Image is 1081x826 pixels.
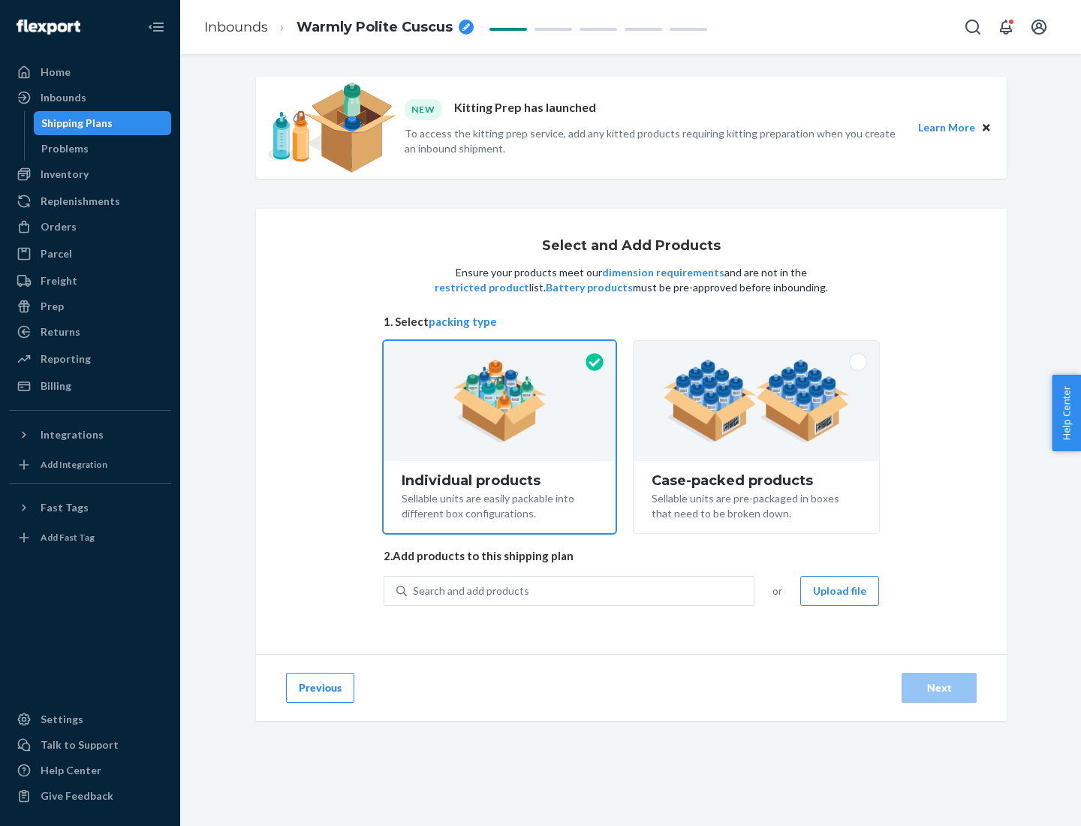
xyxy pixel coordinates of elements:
a: Replenishments [9,189,171,213]
button: Close [978,119,995,136]
a: Problems [34,137,172,161]
a: Billing [9,374,171,398]
div: Problems [41,141,89,156]
a: Inventory [9,162,171,186]
div: Parcel [41,246,72,261]
div: Case-packed products [652,473,861,488]
div: NEW [405,99,442,119]
div: Individual products [402,473,598,488]
a: Freight [9,269,171,293]
button: Battery products [546,280,633,295]
a: Prep [9,294,171,318]
a: Talk to Support [9,733,171,757]
div: Add Integration [41,458,107,471]
span: Warmly Polite Cuscus [297,18,453,38]
button: Previous [286,673,354,703]
button: Open Search Box [958,12,988,42]
p: Ensure your products meet our and are not in the list. must be pre-approved before inbounding. [433,265,830,295]
button: Next [902,673,977,703]
a: Help Center [9,758,171,782]
button: Fast Tags [9,496,171,520]
ol: breadcrumbs [192,5,486,50]
div: Help Center [41,763,101,778]
div: Sellable units are easily packable into different box configurations. [402,488,598,521]
div: Give Feedback [41,788,113,803]
button: dimension requirements [602,265,724,280]
div: Reporting [41,351,91,366]
img: Flexport logo [17,20,80,35]
span: or [772,583,782,598]
div: Shipping Plans [41,116,113,131]
button: Close Navigation [141,12,171,42]
button: Upload file [800,576,879,606]
a: Home [9,60,171,84]
a: Shipping Plans [34,111,172,135]
div: Home [41,65,71,80]
a: Add Fast Tag [9,526,171,550]
span: 1. Select [384,314,879,330]
div: Prep [41,299,64,314]
div: Sellable units are pre-packaged in boxes that need to be broken down. [652,488,861,521]
p: To access the kitting prep service, add any kitted products requiring kitting preparation when yo... [405,126,905,156]
div: Next [914,680,964,695]
p: Kitting Prep has launched [454,99,596,119]
div: Inbounds [41,90,86,105]
div: Freight [41,273,77,288]
div: Fast Tags [41,500,89,515]
button: Integrations [9,423,171,447]
button: Give Feedback [9,784,171,808]
div: Settings [41,712,83,727]
div: Orders [41,219,77,234]
button: Learn More [918,119,975,136]
h1: Select and Add Products [542,239,721,254]
a: Add Integration [9,453,171,477]
button: Help Center [1052,375,1081,451]
a: Inbounds [9,86,171,110]
div: Integrations [41,427,104,442]
div: Search and add products [413,583,529,598]
a: Returns [9,320,171,344]
div: Talk to Support [41,737,119,752]
a: Settings [9,707,171,731]
button: packing type [429,314,497,330]
div: Inventory [41,167,89,182]
div: Billing [41,378,71,393]
span: 2. Add products to this shipping plan [384,548,879,564]
button: Open account menu [1024,12,1054,42]
a: Orders [9,215,171,239]
a: Inbounds [204,19,268,35]
a: Reporting [9,347,171,371]
button: restricted product [435,280,529,295]
div: Add Fast Tag [41,531,95,544]
button: Open notifications [991,12,1021,42]
div: Returns [41,324,80,339]
img: case-pack.59cecea509d18c883b923b81aeac6d0b.png [663,360,850,442]
div: Replenishments [41,194,120,209]
img: individual-pack.facf35554cb0f1810c75b2bd6df2d64e.png [453,360,547,442]
a: Parcel [9,242,171,266]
